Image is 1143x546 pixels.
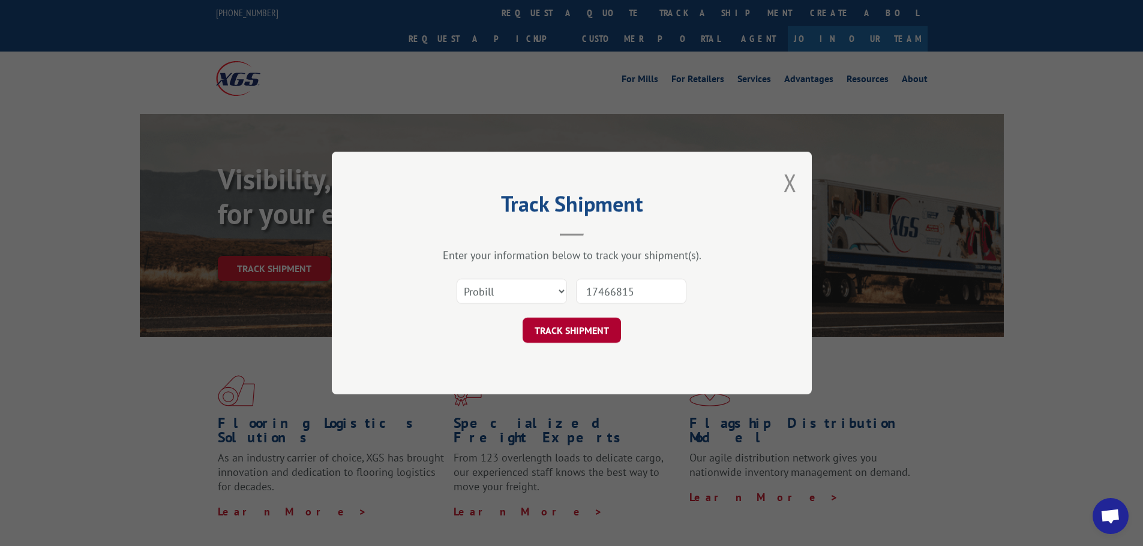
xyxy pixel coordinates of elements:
a: Open chat [1093,498,1129,534]
div: Enter your information below to track your shipment(s). [392,248,752,262]
h2: Track Shipment [392,195,752,218]
button: Close modal [784,167,797,198]
input: Number(s) [576,279,686,304]
button: TRACK SHIPMENT [523,318,621,343]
